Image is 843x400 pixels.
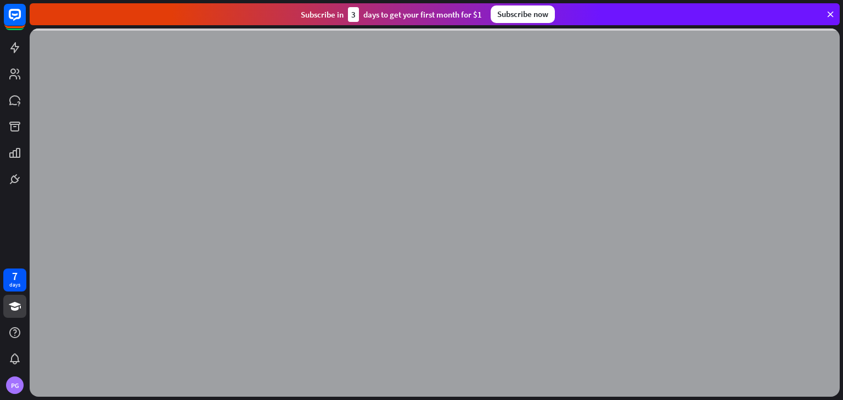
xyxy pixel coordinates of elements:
div: days [9,281,20,289]
div: 3 [348,7,359,22]
div: 7 [12,271,18,281]
a: 7 days [3,268,26,292]
div: Subscribe now [491,5,555,23]
div: Subscribe in days to get your first month for $1 [301,7,482,22]
div: PG [6,376,24,394]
